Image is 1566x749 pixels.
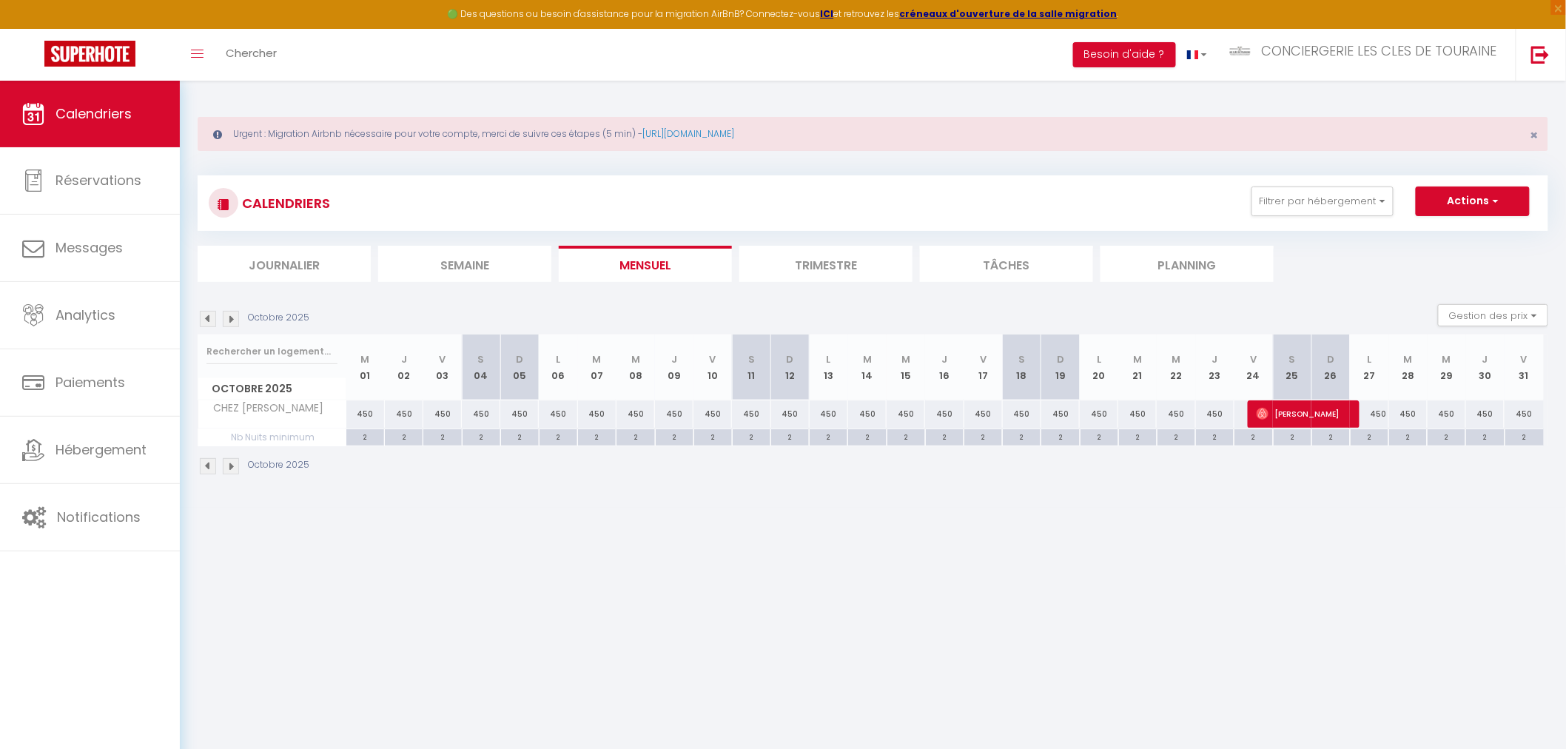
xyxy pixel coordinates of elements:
div: 450 [1157,400,1195,428]
img: ... [1229,45,1251,57]
span: [PERSON_NAME] [1257,400,1346,428]
div: 450 [1466,400,1505,428]
abbr: D [1057,352,1064,366]
th: 31 [1505,335,1544,400]
li: Semaine [378,246,551,282]
th: 10 [693,335,732,400]
strong: ICI [821,7,834,20]
li: Planning [1100,246,1274,282]
div: 2 [926,429,964,443]
span: Analytics [56,306,115,324]
div: 2 [733,429,770,443]
div: 450 [1428,400,1466,428]
h3: CALENDRIERS [238,187,330,220]
button: Gestion des prix [1438,304,1548,326]
a: [URL][DOMAIN_NAME] [642,127,734,140]
abbr: J [1482,352,1488,366]
div: 450 [1350,400,1388,428]
th: 27 [1350,335,1388,400]
span: Messages [56,238,123,257]
div: 2 [1274,429,1311,443]
abbr: M [631,352,640,366]
abbr: S [748,352,755,366]
div: 450 [1080,400,1118,428]
button: Ouvrir le widget de chat LiveChat [12,6,56,50]
div: 2 [616,429,654,443]
th: 23 [1196,335,1234,400]
abbr: D [787,352,794,366]
span: Hébergement [56,440,147,459]
th: 09 [655,335,693,400]
a: Chercher [215,29,288,81]
div: 450 [578,400,616,428]
button: Actions [1416,187,1530,216]
th: 12 [771,335,810,400]
span: CHEZ [PERSON_NAME] [201,400,328,417]
span: CONCIERGERIE LES CLES DE TOURAINE [1261,41,1497,60]
div: 2 [1351,429,1388,443]
div: 2 [1312,429,1350,443]
div: 450 [887,400,925,428]
span: Notifications [57,508,141,526]
abbr: J [671,352,677,366]
div: 2 [771,429,809,443]
th: 20 [1080,335,1118,400]
th: 13 [810,335,848,400]
img: Super Booking [44,41,135,67]
button: Besoin d'aide ? [1073,42,1176,67]
th: 11 [732,335,770,400]
div: 2 [1157,429,1195,443]
div: 450 [848,400,887,428]
div: 2 [1234,429,1272,443]
th: 16 [925,335,964,400]
th: 07 [578,335,616,400]
div: 450 [616,400,655,428]
abbr: M [361,352,370,366]
div: 450 [539,400,577,428]
abbr: J [941,352,947,366]
button: Filtrer par hébergement [1251,187,1394,216]
abbr: L [557,352,561,366]
span: Chercher [226,45,277,61]
div: 2 [1119,429,1157,443]
abbr: D [516,352,523,366]
abbr: M [1442,352,1451,366]
abbr: D [1327,352,1334,366]
abbr: M [863,352,872,366]
th: 29 [1428,335,1466,400]
abbr: V [1250,352,1257,366]
th: 25 [1273,335,1311,400]
div: 2 [1003,429,1041,443]
div: 450 [385,400,423,428]
li: Trimestre [739,246,913,282]
div: 450 [732,400,770,428]
th: 15 [887,335,925,400]
div: 2 [385,429,423,443]
abbr: J [1212,352,1218,366]
div: 2 [578,429,616,443]
a: créneaux d'ouverture de la salle migration [900,7,1118,20]
div: 450 [655,400,693,428]
abbr: M [1133,352,1142,366]
div: 450 [346,400,385,428]
th: 08 [616,335,655,400]
div: 2 [964,429,1002,443]
div: 2 [848,429,886,443]
abbr: M [1404,352,1413,366]
div: 2 [1428,429,1465,443]
abbr: V [439,352,446,366]
abbr: V [1521,352,1528,366]
span: Réservations [56,171,141,189]
th: 02 [385,335,423,400]
div: 450 [771,400,810,428]
div: 2 [887,429,925,443]
th: 28 [1389,335,1428,400]
div: 2 [656,429,693,443]
abbr: M [593,352,602,366]
div: 2 [1505,429,1544,443]
abbr: J [401,352,407,366]
input: Rechercher un logement... [206,338,337,365]
th: 21 [1118,335,1157,400]
div: 450 [1505,400,1544,428]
